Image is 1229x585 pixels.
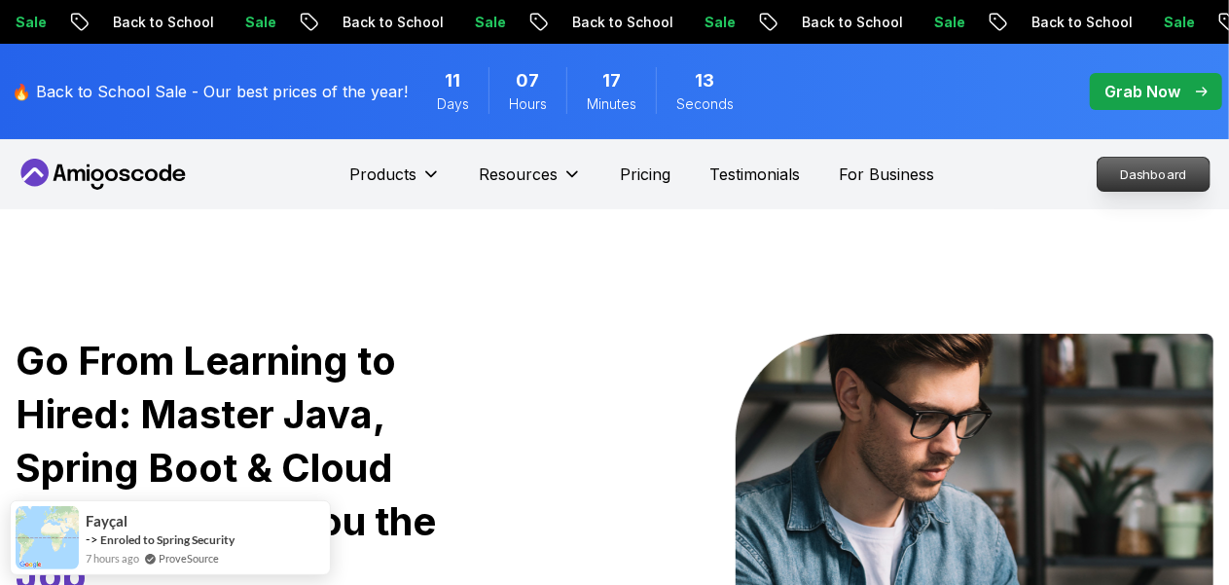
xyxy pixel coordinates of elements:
a: For Business [840,163,935,186]
span: Days [437,94,469,114]
p: Sale [180,13,242,32]
span: -> [86,531,98,547]
span: 17 Minutes [602,67,621,94]
span: 7 Hours [517,67,540,94]
p: Sale [639,13,702,32]
span: 7 hours ago [86,550,139,567]
p: Back to School [48,13,180,32]
a: Pricing [621,163,671,186]
p: Back to School [277,13,410,32]
p: 🔥 Back to School Sale - Our best prices of the year! [12,80,408,103]
img: provesource social proof notification image [16,506,79,569]
p: Grab Now [1104,80,1180,103]
p: Dashboard [1098,158,1210,191]
p: Resources [480,163,559,186]
button: Resources [480,163,582,201]
a: Dashboard [1097,157,1211,192]
span: Seconds [676,94,734,114]
span: Fayçal [86,513,127,530]
p: Back to School [737,13,869,32]
span: Hours [509,94,547,114]
p: Sale [1099,13,1161,32]
a: ProveSource [159,550,219,567]
p: Sale [410,13,472,32]
span: 13 Seconds [696,67,715,94]
p: Sale [869,13,931,32]
span: Minutes [587,94,636,114]
a: Testimonials [710,163,801,186]
p: Back to School [966,13,1099,32]
span: 11 Days [446,67,461,94]
p: Products [350,163,417,186]
button: Products [350,163,441,201]
p: Back to School [507,13,639,32]
a: Enroled to Spring Security [100,532,235,547]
